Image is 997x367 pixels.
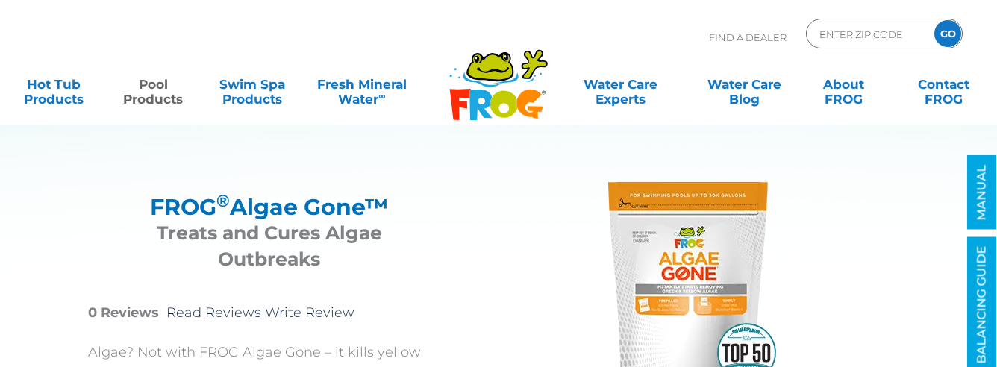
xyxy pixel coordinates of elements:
[313,69,410,99] a: Fresh MineralWater∞
[107,194,431,220] h2: FROG Algae Gone™
[265,304,354,321] a: Write Review
[166,304,261,321] a: Read Reviews
[15,69,93,99] a: Hot TubProducts
[706,69,784,99] a: Water CareBlog
[967,156,996,230] a: MANUAL
[441,30,556,121] img: Frog Products Logo
[107,220,431,272] h3: Treats and Cures Algae Outbreaks
[934,20,961,47] input: GO
[114,69,192,99] a: PoolProducts
[88,304,159,321] strong: 0 Reviews
[558,69,684,99] a: Water CareExperts
[88,302,450,323] p: |
[805,69,883,99] a: AboutFROG
[214,69,292,99] a: Swim SpaProducts
[709,19,787,56] p: Find A Dealer
[378,90,385,101] sup: ∞
[904,69,982,99] a: ContactFROG
[216,190,230,211] sup: ®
